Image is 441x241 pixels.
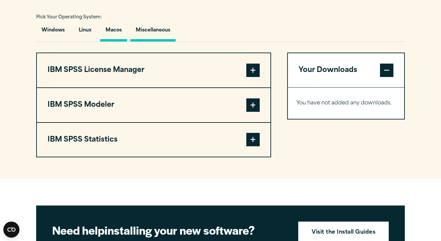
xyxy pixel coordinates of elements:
[52,223,287,238] h2: installing your new software?
[296,98,396,108] p: You have not added any downloads.
[100,22,127,42] button: Macos
[52,222,105,238] strong: Need help
[37,53,270,87] button: IBM SPSS License Manager
[130,22,176,42] button: Miscellaneous
[288,87,404,119] div: Your Downloads
[37,88,270,122] button: IBM SPSS Modeler
[73,22,97,42] button: Linux
[36,15,102,19] span: Pick Your Operating System:
[312,228,375,237] strong: Visit the Install Guides
[3,222,19,238] button: Open CMP widget
[37,123,270,157] button: IBM SPSS Statistics
[288,53,404,87] button: Your Downloads
[36,22,70,42] button: Windows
